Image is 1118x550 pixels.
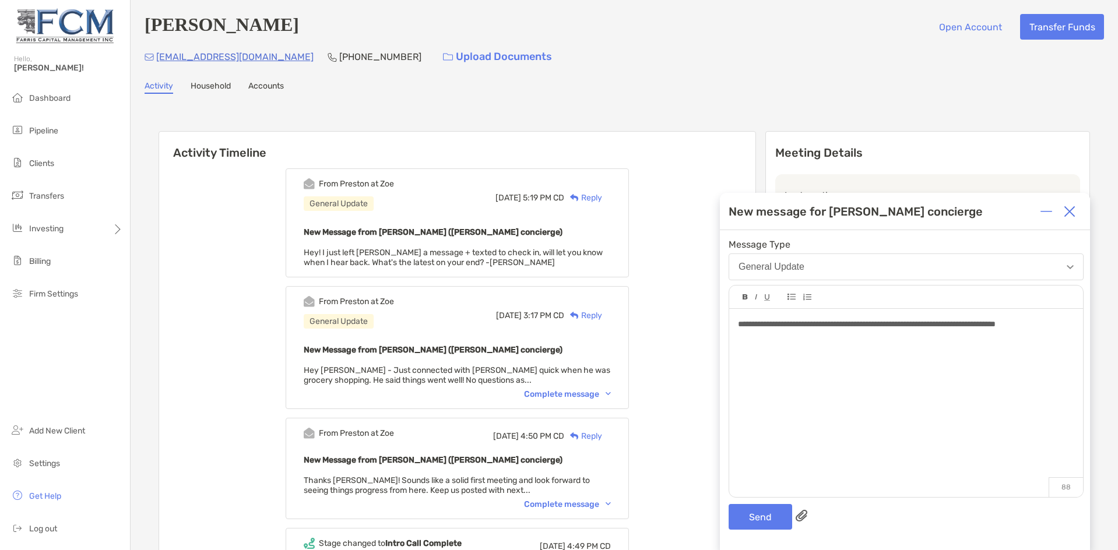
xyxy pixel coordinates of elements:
[10,221,24,235] img: investing icon
[319,428,394,438] div: From Preston at Zoe
[1064,206,1075,217] img: Close
[29,158,54,168] span: Clients
[304,538,315,549] img: Event icon
[159,132,755,160] h6: Activity Timeline
[1020,14,1104,40] button: Transfer Funds
[775,146,1081,160] p: Meeting Details
[304,345,562,355] b: New Message from [PERSON_NAME] ([PERSON_NAME] concierge)
[339,50,421,64] p: [PHONE_NUMBER]
[10,123,24,137] img: pipeline icon
[564,192,602,204] div: Reply
[739,262,804,272] div: General Update
[564,430,602,442] div: Reply
[743,294,748,300] img: Editor control icon
[385,538,462,548] b: Intro Call Complete
[29,459,60,468] span: Settings
[248,81,284,94] a: Accounts
[496,311,522,320] span: [DATE]
[29,524,57,534] span: Log out
[319,179,394,189] div: From Preston at Zoe
[606,502,611,506] img: Chevron icon
[10,188,24,202] img: transfers icon
[570,194,579,202] img: Reply icon
[755,294,757,300] img: Editor control icon
[304,428,315,439] img: Event icon
[1067,265,1074,269] img: Open dropdown arrow
[787,294,796,300] img: Editor control icon
[319,297,394,306] div: From Preston at Zoe
[524,499,611,509] div: Complete message
[156,50,314,64] p: [EMAIL_ADDRESS][DOMAIN_NAME]
[729,205,983,218] div: New message for [PERSON_NAME] concierge
[564,309,602,322] div: Reply
[785,188,1071,203] p: Last meeting
[443,53,453,61] img: button icon
[191,81,231,94] a: Household
[1040,206,1052,217] img: Expand or collapse
[328,52,337,62] img: Phone Icon
[10,456,24,470] img: settings icon
[304,365,610,385] span: Hey [PERSON_NAME] - Just connected with [PERSON_NAME] quick when he was grocery shopping. He said...
[145,81,173,94] a: Activity
[10,423,24,437] img: add_new_client icon
[435,44,560,69] a: Upload Documents
[304,196,374,211] div: General Update
[521,431,564,441] span: 4:50 PM CD
[570,432,579,440] img: Reply icon
[729,253,1084,280] button: General Update
[14,5,116,47] img: Zoe Logo
[10,286,24,300] img: firm-settings icon
[319,538,462,548] div: Stage changed to
[29,93,71,103] span: Dashboard
[145,54,154,61] img: Email Icon
[493,431,519,441] span: [DATE]
[304,475,590,495] span: Thanks [PERSON_NAME]! Sounds like a solid first meeting and look forward to seeing things progres...
[729,239,1084,250] span: Message Type
[606,392,611,396] img: Chevron icon
[304,296,315,307] img: Event icon
[796,510,807,521] img: paperclip attachments
[29,126,58,136] span: Pipeline
[570,312,579,319] img: Reply icon
[304,455,562,465] b: New Message from [PERSON_NAME] ([PERSON_NAME] concierge)
[10,488,24,502] img: get-help icon
[523,311,564,320] span: 3:17 PM CD
[304,178,315,189] img: Event icon
[729,504,792,530] button: Send
[29,224,64,234] span: Investing
[10,253,24,267] img: billing icon
[304,227,562,237] b: New Message from [PERSON_NAME] ([PERSON_NAME] concierge)
[304,248,603,267] span: Hey! I just left [PERSON_NAME] a message + texted to check in, will let you know when I hear back...
[29,256,51,266] span: Billing
[764,294,770,301] img: Editor control icon
[1049,477,1083,497] p: 88
[495,193,521,203] span: [DATE]
[523,193,564,203] span: 5:19 PM CD
[803,294,811,301] img: Editor control icon
[145,14,299,40] h4: [PERSON_NAME]
[10,156,24,170] img: clients icon
[29,426,85,436] span: Add New Client
[930,14,1011,40] button: Open Account
[29,289,78,299] span: Firm Settings
[304,314,374,329] div: General Update
[14,63,123,73] span: [PERSON_NAME]!
[29,191,64,201] span: Transfers
[524,389,611,399] div: Complete message
[29,491,61,501] span: Get Help
[10,90,24,104] img: dashboard icon
[10,521,24,535] img: logout icon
